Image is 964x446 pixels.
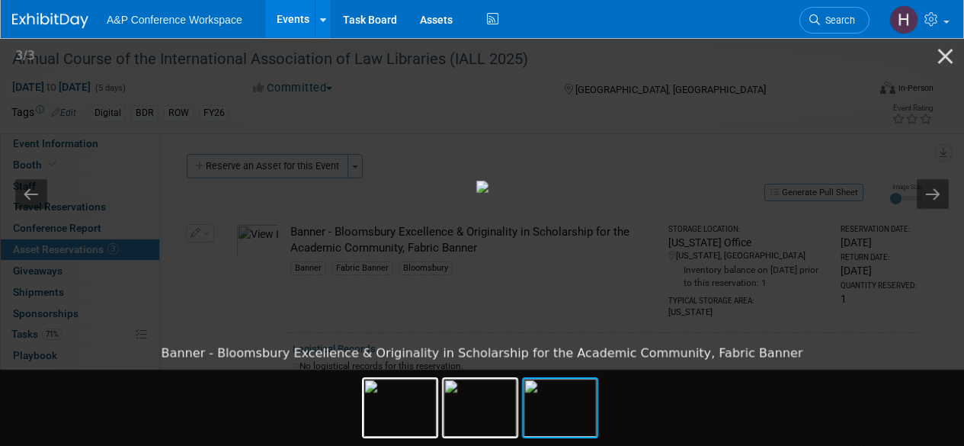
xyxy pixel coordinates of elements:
[917,179,949,209] button: Next slide
[926,38,964,74] button: Close gallery
[15,48,23,63] span: 3
[27,48,35,63] span: 3
[107,14,242,26] span: A&P Conference Workspace
[799,7,870,34] a: Search
[820,14,855,26] span: Search
[15,179,47,209] button: Previous slide
[889,5,918,34] img: Hannah Siegel
[12,13,88,28] img: ExhibitDay
[476,181,488,193] img: Banner - Bloomsbury Excellence & Originality in Scholarship for the Academic Community, Fabric Ba...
